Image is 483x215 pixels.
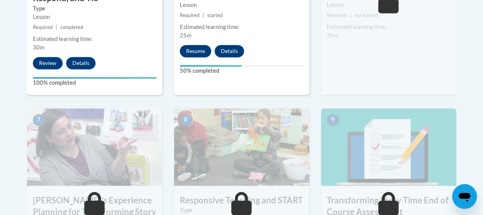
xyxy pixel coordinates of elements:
span: | [56,24,57,30]
label: 50% completed [180,67,304,75]
div: Estimated learning time: [180,23,304,31]
button: Review [33,57,63,69]
span: 8 [180,114,192,126]
span: completed [60,24,83,30]
button: Details [66,57,96,69]
label: Type [33,4,157,13]
img: Course Image [321,108,456,186]
span: 7 [33,114,45,126]
span: started [207,12,223,18]
h3: Responsive Teaching and START [174,194,309,206]
div: Lesson [33,13,157,21]
span: not started [354,12,378,18]
div: Estimated learning time: [33,35,157,43]
iframe: Button to launch messaging window [452,184,477,209]
img: Course Image [27,108,162,186]
div: Estimated learning time: [327,23,451,31]
div: Lesson [180,1,304,9]
span: 35m [327,32,338,39]
span: 30m [33,44,44,51]
label: Type [180,206,304,214]
img: Course Image [174,108,309,186]
div: Your progress [180,65,242,67]
span: 25m [180,32,191,39]
div: Lesson [327,1,451,9]
div: Your progress [33,77,157,78]
span: 9 [327,114,339,126]
span: | [350,12,351,18]
button: Details [215,45,244,57]
span: Required [33,24,53,30]
span: | [203,12,204,18]
button: Resume [180,45,211,57]
span: Required [327,12,346,18]
label: 100% completed [33,78,157,87]
span: Required [180,12,200,18]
